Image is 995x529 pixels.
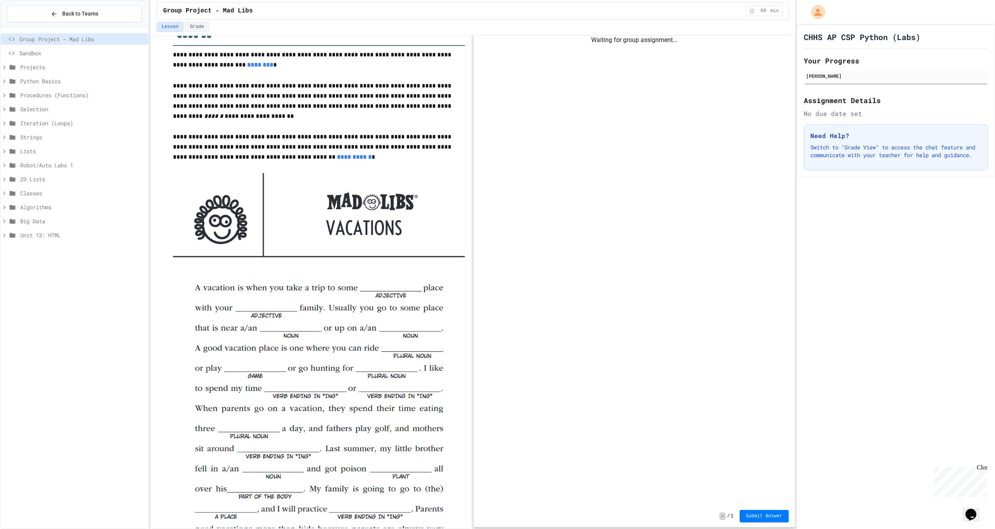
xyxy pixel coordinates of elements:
span: Submit Answer [746,513,782,519]
div: Chat with us now!Close [3,3,54,49]
span: Group Project - Mad Libs [163,6,253,16]
button: Grade [185,22,209,32]
span: - [719,512,725,520]
span: Algorithms [20,203,145,211]
span: Big Data [20,217,145,225]
h2: Your Progress [804,55,988,66]
p: Switch to "Grade View" to access the chat feature and communicate with your teacher for help and ... [810,144,981,159]
div: [PERSON_NAME] [806,72,986,79]
span: 1 [731,513,733,519]
span: Back to Teams [62,10,98,18]
h1: CHHS AP CSP Python (Labs) [804,32,920,42]
span: Robot/Auto Labs 1 [20,161,145,169]
div: Waiting for group assignment... [474,35,794,45]
div: No due date set [804,109,988,118]
span: Procedures (Functions) [20,91,145,99]
span: Selection [20,105,145,113]
h2: Assignment Details [804,95,988,106]
span: min [770,8,779,14]
span: Unit 13: HTML [20,231,145,239]
span: Classes [20,189,145,197]
span: Sandbox [19,49,145,57]
span: 60 [757,8,770,14]
iframe: chat widget [962,498,987,521]
span: / [727,513,730,519]
h3: Need Help? [810,131,981,140]
button: Lesson [157,22,183,32]
span: Strings [20,133,145,141]
button: Back to Teams [7,5,142,22]
span: Python Basics [20,77,145,85]
span: Group Project - Mad Libs [19,35,145,43]
div: My Account [803,3,827,21]
span: Projects [20,63,145,71]
span: 2D Lists [20,175,145,183]
iframe: chat widget [930,464,987,497]
button: Submit Answer [740,510,789,522]
span: Lists [20,147,145,155]
span: Iteration (Loops) [20,119,145,127]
